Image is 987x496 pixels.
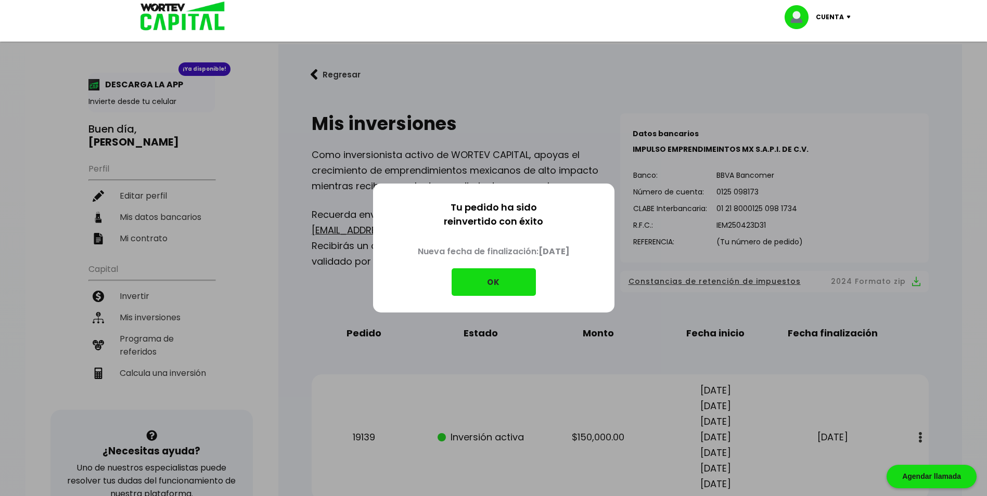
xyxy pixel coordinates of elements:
button: OK [452,268,536,296]
div: Agendar llamada [887,465,977,488]
img: icon-down [844,16,858,19]
p: Tu pedido ha sido reinvertido con éxito [442,200,546,237]
p: Cuenta [816,9,844,25]
img: profile-image [785,5,816,29]
b: [DATE] [539,245,570,257]
p: Nueva fecha de finalización: [407,237,580,268]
